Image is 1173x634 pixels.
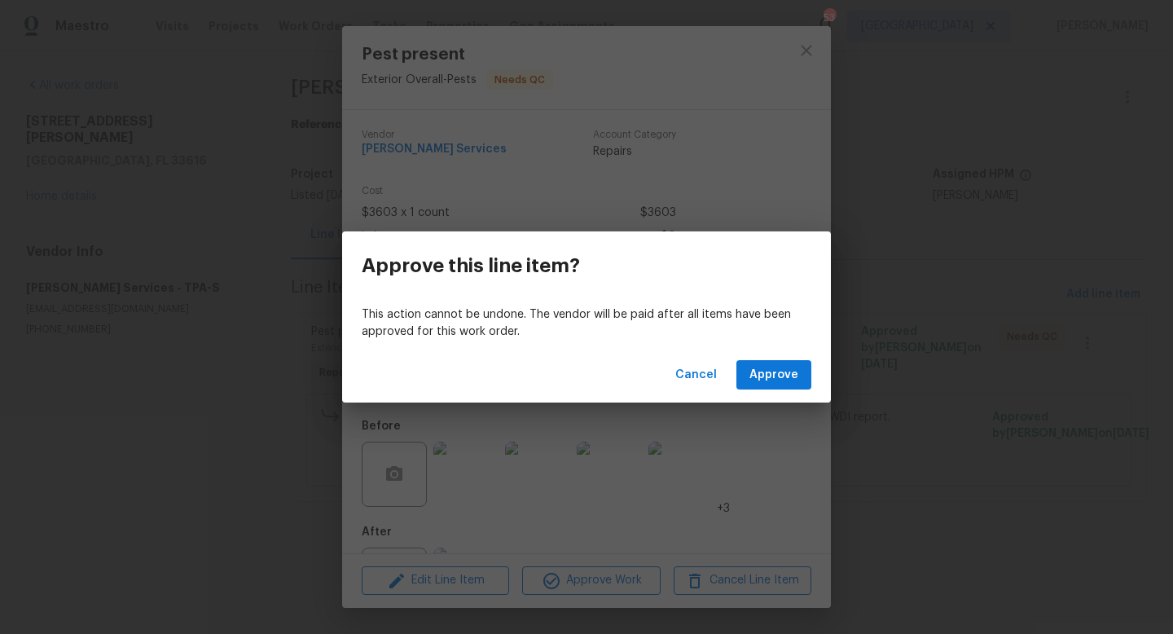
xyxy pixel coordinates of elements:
[749,365,798,385] span: Approve
[736,360,811,390] button: Approve
[675,365,717,385] span: Cancel
[362,306,811,341] p: This action cannot be undone. The vendor will be paid after all items have been approved for this...
[362,254,580,277] h3: Approve this line item?
[669,360,723,390] button: Cancel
